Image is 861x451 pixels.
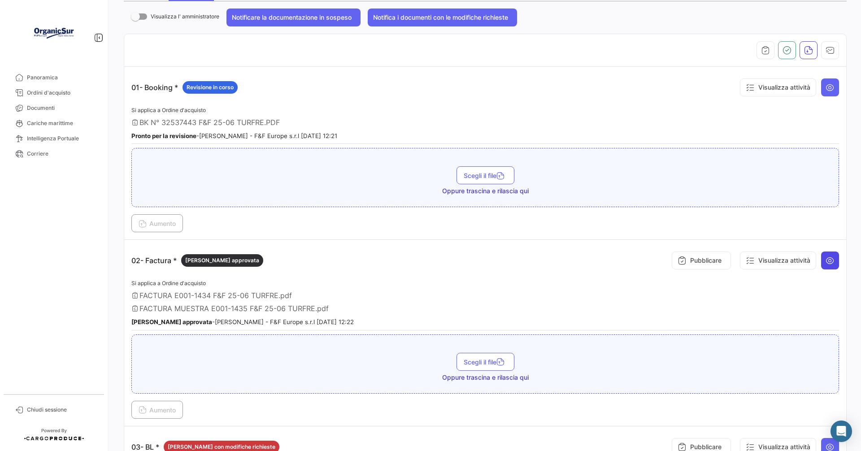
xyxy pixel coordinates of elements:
[131,280,206,286] span: Si applica a Ordine d'acquisto
[27,89,97,97] span: Ordini d'acquisto
[131,81,238,94] p: 01- Booking *
[27,406,97,414] span: Chiudi sessione
[27,74,97,82] span: Panoramica
[131,214,183,232] button: Aumento
[151,11,219,22] span: Visualizza l' amministratore
[7,116,100,131] a: Cariche marittime
[131,318,212,325] b: [PERSON_NAME] approvata
[464,172,507,179] span: Scegli il file
[168,443,275,451] span: [PERSON_NAME] con modifiche richieste
[740,78,816,96] button: Visualizza attività
[442,186,529,195] span: Oppure trascina e rilascia qui
[139,304,329,313] span: FACTURA MUESTRA E001-1435 F&F 25-06 TURFRE.pdf
[464,358,507,366] span: Scegli il file
[442,373,529,382] span: Oppure trascina e rilascia qui
[672,252,731,269] button: Pubblicare
[139,406,176,414] span: Aumento
[457,353,514,371] button: Scegli il file
[131,254,263,267] p: 02- Factura *
[131,401,183,419] button: Aumento
[7,146,100,161] a: Corriere
[131,132,196,139] b: Pronto per la revisione
[27,104,97,112] span: Documenti
[31,11,76,56] img: Logo+OrganicSur.png
[27,134,97,143] span: Intelligenza Portuale
[368,9,517,26] button: Notifica i documenti con le modifiche richieste
[226,9,361,26] button: Notificare la documentazione in sospeso
[740,252,816,269] button: Visualizza attività
[185,256,259,265] span: [PERSON_NAME] approvata
[131,107,206,113] span: Si applica a Ordine d'acquisto
[831,421,852,442] div: Abrir Intercom Messenger
[27,119,97,127] span: Cariche marittime
[139,291,292,300] span: FACTURA E001-1434 F&F 25-06 TURFRE.pdf
[7,70,100,85] a: Panoramica
[27,150,97,158] span: Corriere
[7,85,100,100] a: Ordini d'acquisto
[139,118,280,127] span: BK N° 32537443 F&F 25-06 TURFRE.PDF
[7,100,100,116] a: Documenti
[457,166,514,184] button: Scegli il file
[131,318,354,325] small: - [PERSON_NAME] - F&F Europe s.r.l [DATE] 12:22
[131,132,337,139] small: - [PERSON_NAME] - F&F Europe s.r.l [DATE] 12:21
[7,131,100,146] a: Intelligenza Portuale
[187,83,234,91] span: Revisione in corso
[139,220,176,227] span: Aumento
